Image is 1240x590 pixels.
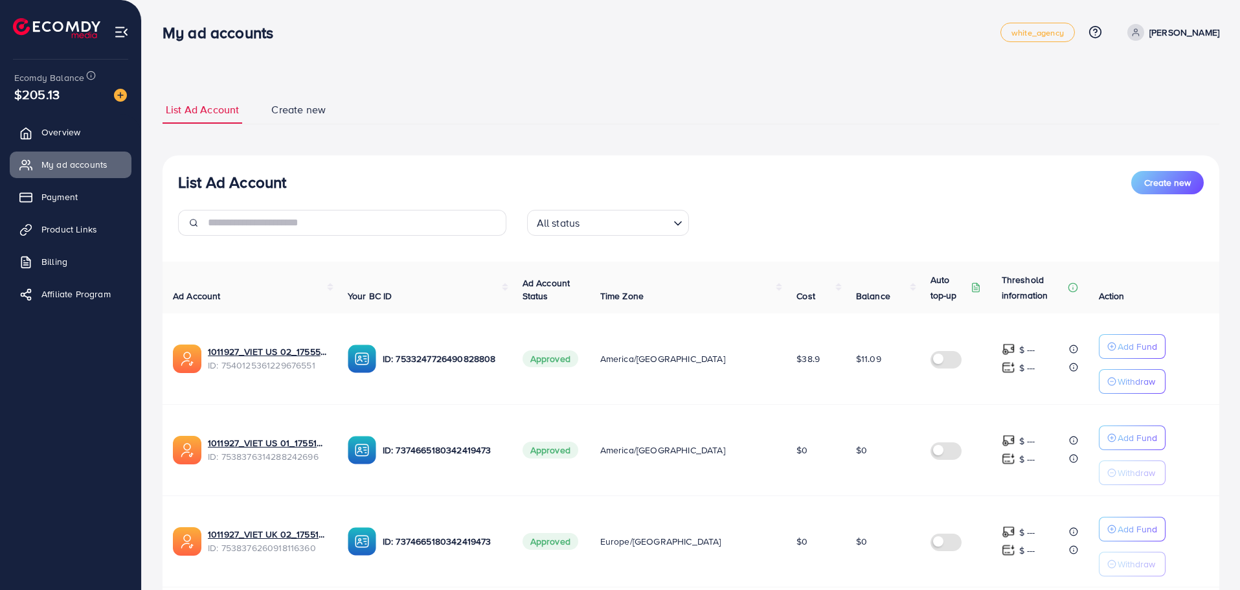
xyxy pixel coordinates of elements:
[600,289,644,302] span: Time Zone
[1149,25,1219,40] p: [PERSON_NAME]
[1122,24,1219,41] a: [PERSON_NAME]
[114,89,127,102] img: image
[796,352,820,365] span: $38.9
[1099,334,1166,359] button: Add Fund
[796,444,807,457] span: $0
[1002,361,1015,374] img: top-up amount
[348,436,376,464] img: ic-ba-acc.ded83a64.svg
[166,102,239,117] span: List Ad Account
[1099,425,1166,450] button: Add Fund
[1019,525,1035,540] p: $ ---
[173,436,201,464] img: ic-ads-acc.e4c84228.svg
[856,352,881,365] span: $11.09
[856,289,890,302] span: Balance
[348,345,376,373] img: ic-ba-acc.ded83a64.svg
[41,190,78,203] span: Payment
[1002,272,1065,303] p: Threshold information
[10,152,131,177] a: My ad accounts
[208,528,327,541] a: 1011927_VIET UK 02_1755165109842
[1002,525,1015,539] img: top-up amount
[600,535,721,548] span: Europe/[GEOGRAPHIC_DATA]
[523,277,570,302] span: Ad Account Status
[208,437,327,463] div: <span class='underline'>1011927_VIET US 01_1755165165817</span></br>7538376314288242696
[41,288,111,301] span: Affiliate Program
[383,534,502,549] p: ID: 7374665180342419473
[583,211,668,233] input: Search for option
[1131,171,1204,194] button: Create new
[173,289,221,302] span: Ad Account
[14,85,60,104] span: $205.13
[1099,517,1166,541] button: Add Fund
[114,25,129,40] img: menu
[41,223,97,236] span: Product Links
[1118,430,1157,446] p: Add Fund
[1118,374,1155,389] p: Withdraw
[10,184,131,210] a: Payment
[1118,339,1157,354] p: Add Fund
[41,255,67,268] span: Billing
[534,214,583,233] span: All status
[1118,465,1155,481] p: Withdraw
[208,437,327,449] a: 1011927_VIET US 01_1755165165817
[523,442,578,459] span: Approved
[1002,452,1015,466] img: top-up amount
[527,210,689,236] div: Search for option
[1019,451,1035,467] p: $ ---
[1144,176,1191,189] span: Create new
[1011,28,1064,37] span: white_agency
[1185,532,1230,580] iframe: Chat
[1019,342,1035,357] p: $ ---
[930,272,968,303] p: Auto top-up
[796,535,807,548] span: $0
[13,18,100,38] img: logo
[41,158,107,171] span: My ad accounts
[796,289,815,302] span: Cost
[208,359,327,372] span: ID: 7540125361229676551
[1099,552,1166,576] button: Withdraw
[10,249,131,275] a: Billing
[1002,434,1015,448] img: top-up amount
[348,527,376,556] img: ic-ba-acc.ded83a64.svg
[383,351,502,367] p: ID: 7533247726490828808
[208,345,327,358] a: 1011927_VIET US 02_1755572479473
[348,289,392,302] span: Your BC ID
[1002,343,1015,356] img: top-up amount
[173,527,201,556] img: ic-ads-acc.e4c84228.svg
[178,173,286,192] h3: List Ad Account
[208,541,327,554] span: ID: 7538376260918116360
[163,23,284,42] h3: My ad accounts
[1099,460,1166,485] button: Withdraw
[1000,23,1075,42] a: white_agency
[1118,521,1157,537] p: Add Fund
[1118,556,1155,572] p: Withdraw
[600,444,725,457] span: America/[GEOGRAPHIC_DATA]
[1019,543,1035,558] p: $ ---
[523,533,578,550] span: Approved
[1099,369,1166,394] button: Withdraw
[173,345,201,373] img: ic-ads-acc.e4c84228.svg
[1002,543,1015,557] img: top-up amount
[10,281,131,307] a: Affiliate Program
[600,352,725,365] span: America/[GEOGRAPHIC_DATA]
[208,528,327,554] div: <span class='underline'>1011927_VIET UK 02_1755165109842</span></br>7538376260918116360
[10,216,131,242] a: Product Links
[383,442,502,458] p: ID: 7374665180342419473
[1019,360,1035,376] p: $ ---
[208,450,327,463] span: ID: 7538376314288242696
[1019,433,1035,449] p: $ ---
[856,444,867,457] span: $0
[1099,289,1125,302] span: Action
[208,345,327,372] div: <span class='underline'>1011927_VIET US 02_1755572479473</span></br>7540125361229676551
[523,350,578,367] span: Approved
[14,71,84,84] span: Ecomdy Balance
[856,535,867,548] span: $0
[271,102,326,117] span: Create new
[10,119,131,145] a: Overview
[41,126,80,139] span: Overview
